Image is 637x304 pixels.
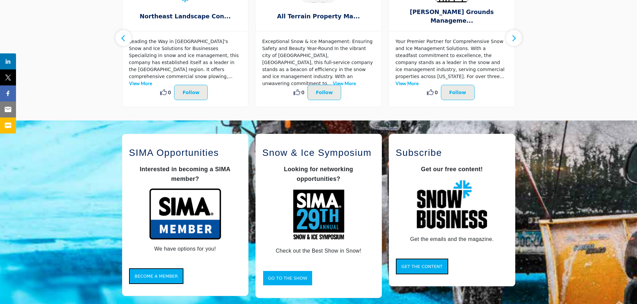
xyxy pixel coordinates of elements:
[265,12,372,21] span: All Terrain Property Ma...
[307,85,341,100] button: Follow
[389,8,515,25] a: [PERSON_NAME] Grounds Manageme...
[435,89,438,96] span: 0
[268,276,307,281] span: Go to the Show
[122,8,248,25] a: Northeast Landscape Con...
[132,12,238,21] span: Northeast Landscape Con...
[396,80,419,86] a: View More
[168,89,171,96] span: 0
[132,8,238,25] b: Northeast Landscape Contractors
[399,8,505,25] b: Schill Grounds Management
[129,268,184,284] button: Become a Member
[396,146,508,160] h2: Subscribe
[262,146,375,160] h2: Snow & Ice Symposium
[396,259,448,275] button: Get the Content
[396,235,508,244] p: Get the emails and the magazine.
[333,80,356,86] a: View More
[129,244,241,254] p: We have options for you!
[449,88,466,96] p: Follow
[228,74,232,79] span: ...
[262,38,375,87] p: Exceptional Snow & Ice Management: Ensuring Safety and Beauty Year-Round In the vibrant city of [...
[500,74,504,79] span: ...
[262,270,313,286] button: Go to the Show
[140,166,230,182] span: Interested in becoming a SIMA member?
[327,81,331,86] span: ...
[255,8,382,25] a: All Terrain Property Ma...
[402,264,443,269] span: Get the Content
[182,88,199,96] p: Follow
[129,146,241,160] h2: SIMA Opportunities
[284,166,353,182] strong: Looking for networking opportunities?
[421,166,483,173] strong: Get our free content!
[265,8,372,25] b: All Terrain Property Maintenance Inc
[301,89,304,96] span: 0
[396,38,508,87] p: Your Premier Partner for Comprehensive Snow and Ice Management Solutions. With a steadfast commit...
[174,85,208,100] button: Follow
[399,8,505,25] span: [PERSON_NAME] Grounds Manageme...
[135,274,178,279] span: Become a Member
[129,80,152,86] a: View More
[316,88,333,96] p: Follow
[129,38,242,87] p: Leading the Way in [GEOGRAPHIC_DATA]'s Snow and Ice Solutions for Businesses Specializing in snow...
[262,246,375,256] p: Check out the Best Show in Snow!
[441,85,475,100] button: Follow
